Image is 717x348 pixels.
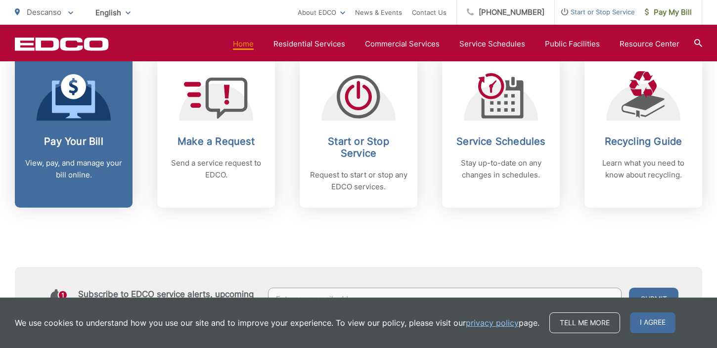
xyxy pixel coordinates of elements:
span: English [88,4,138,21]
a: About EDCO [298,6,345,18]
h2: Make a Request [167,135,265,147]
span: Pay My Bill [645,6,692,18]
a: Residential Services [273,38,345,50]
h2: Service Schedules [452,135,550,147]
a: EDCD logo. Return to the homepage. [15,37,109,51]
h4: Subscribe to EDCO service alerts, upcoming events & environmental news: [78,289,258,309]
p: Stay up-to-date on any changes in schedules. [452,157,550,181]
a: Pay Your Bill View, pay, and manage your bill online. [15,56,133,208]
p: Request to start or stop any EDCO services. [310,169,407,193]
p: View, pay, and manage your bill online. [25,157,123,181]
h2: Start or Stop Service [310,135,407,159]
a: Contact Us [412,6,447,18]
a: Home [233,38,254,50]
p: Send a service request to EDCO. [167,157,265,181]
a: Service Schedules Stay up-to-date on any changes in schedules. [442,56,560,208]
a: News & Events [355,6,402,18]
a: privacy policy [466,317,519,329]
a: Make a Request Send a service request to EDCO. [157,56,275,208]
a: Commercial Services [365,38,440,50]
h2: Pay Your Bill [25,135,123,147]
a: Resource Center [620,38,679,50]
input: Enter your email address... [268,288,622,310]
p: We use cookies to understand how you use our site and to improve your experience. To view our pol... [15,317,539,329]
span: Descanso [27,7,61,17]
a: Service Schedules [459,38,525,50]
a: Public Facilities [545,38,600,50]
